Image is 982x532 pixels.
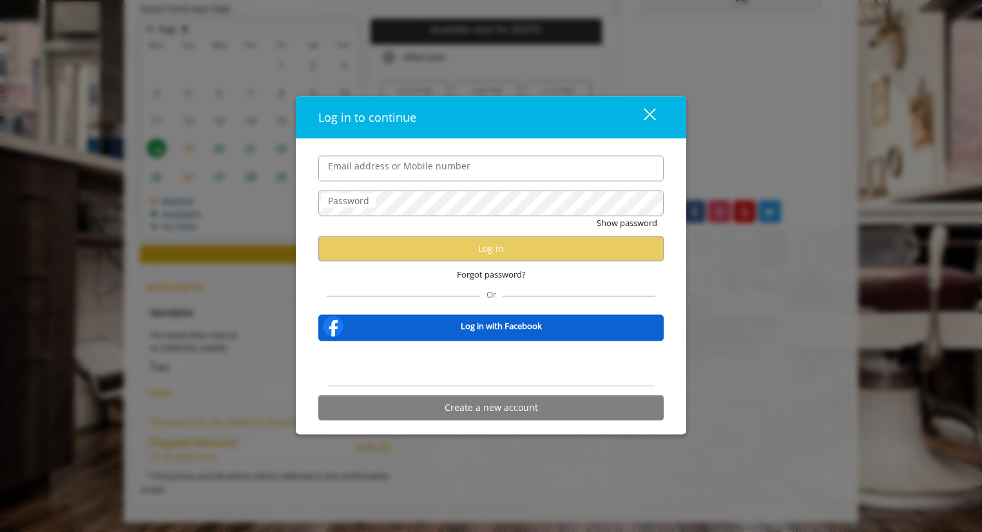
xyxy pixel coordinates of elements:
button: Log in [318,236,664,261]
button: close dialog [620,104,664,130]
span: Log in to continue [318,109,416,124]
button: Create a new account [318,395,664,420]
label: Email address or Mobile number [322,158,477,173]
input: Email address or Mobile number [318,155,664,181]
input: Password [318,190,664,216]
label: Password [322,193,376,207]
div: close dialog [629,108,655,127]
keeper-lock: Open Keeper Popup [642,160,657,176]
img: facebook-logo [320,313,346,339]
iframe: Sign in with Google Button [426,349,557,377]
